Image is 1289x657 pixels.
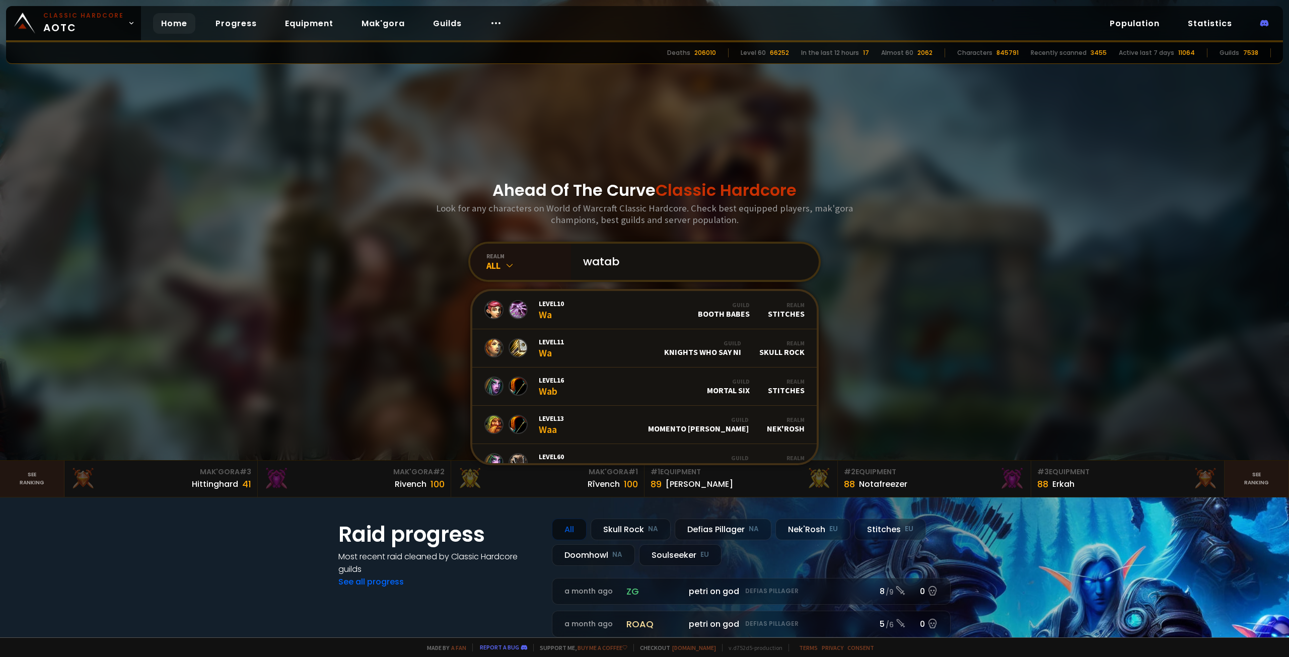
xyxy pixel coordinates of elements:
[1180,13,1240,34] a: Statistics
[675,519,771,540] div: Defias Pillager
[767,454,805,462] div: Realm
[577,244,807,280] input: Search a character...
[539,299,564,308] span: Level 10
[451,461,644,497] a: Mak'Gora#1Rîvench100
[854,519,926,540] div: Stitches
[799,644,818,651] a: Terms
[768,301,805,319] div: Stitches
[847,644,874,651] a: Consent
[432,202,857,226] h3: Look for any characters on World of Warcraft Classic Hardcore. Check best equipped players, mak'g...
[759,339,805,357] div: Skull Rock
[539,299,564,321] div: Wa
[838,461,1031,497] a: #2Equipment88Notafreezer
[431,477,445,491] div: 100
[996,48,1019,57] div: 845791
[1037,477,1048,491] div: 88
[863,48,869,57] div: 17
[395,478,426,490] div: Rivench
[768,301,805,309] div: Realm
[64,461,258,497] a: Mak'Gora#3Hittinghard41
[698,301,750,309] div: Guild
[770,48,789,57] div: 66252
[628,467,638,477] span: # 1
[539,452,564,474] div: Waah
[957,48,992,57] div: Characters
[700,550,709,560] small: EU
[722,644,782,651] span: v. d752d5 - production
[1031,48,1087,57] div: Recently scanned
[153,13,195,34] a: Home
[338,519,540,550] h1: Raid progress
[917,48,933,57] div: 2062
[192,478,238,490] div: Hittinghard
[664,339,741,357] div: Knights Who Say Ni
[859,478,907,490] div: Notafreezer
[533,644,627,651] span: Support me,
[822,644,843,651] a: Privacy
[651,467,831,477] div: Equipment
[1119,48,1174,57] div: Active last 7 days
[486,252,571,260] div: realm
[651,467,660,477] span: # 1
[552,544,635,566] div: Doomhowl
[648,416,749,423] div: Guild
[1225,461,1289,497] a: Seeranking
[666,478,733,490] div: [PERSON_NAME]
[588,478,620,490] div: Rîvench
[338,576,404,588] a: See all progress
[240,467,251,477] span: # 3
[759,339,805,347] div: Realm
[552,611,951,637] a: a month agoroaqpetri on godDefias Pillager5 /60
[207,13,265,34] a: Progress
[648,524,658,534] small: NA
[644,461,838,497] a: #1Equipment89[PERSON_NAME]
[741,48,766,57] div: Level 60
[539,414,564,435] div: Waa
[1052,478,1075,490] div: Erkah
[472,291,817,329] a: Level10WaGuildBooth BabesRealmStitches
[768,378,805,385] div: Realm
[578,644,627,651] a: Buy me a coffee
[844,467,1025,477] div: Equipment
[633,644,716,651] span: Checkout
[1243,48,1258,57] div: 7538
[70,467,251,477] div: Mak'Gora
[881,48,913,57] div: Almost 60
[707,378,750,395] div: Mortal Six
[1091,48,1107,57] div: 3455
[767,454,805,472] div: Nek'Rosh
[768,378,805,395] div: Stitches
[472,406,817,444] a: Level13WaaGuildMomento [PERSON_NAME]RealmNek'Rosh
[43,11,124,35] span: AOTC
[264,467,445,477] div: Mak'Gora
[667,48,690,57] div: Deaths
[492,178,797,202] h1: Ahead Of The Curve
[433,467,445,477] span: # 2
[472,444,817,482] a: Level60WaahGuildLonewolvesRealmNek'Rosh
[242,477,251,491] div: 41
[539,452,564,461] span: Level 60
[421,644,466,651] span: Made by
[1102,13,1168,34] a: Population
[1037,467,1049,477] span: # 3
[591,519,671,540] div: Skull Rock
[707,378,750,385] div: Guild
[664,339,741,347] div: Guild
[767,416,805,433] div: Nek'Rosh
[749,524,759,534] small: NA
[844,477,855,491] div: 88
[672,644,716,651] a: [DOMAIN_NAME]
[353,13,413,34] a: Mak'gora
[775,519,850,540] div: Nek'Rosh
[651,477,662,491] div: 89
[829,524,838,534] small: EU
[539,376,564,385] span: Level 16
[258,461,451,497] a: Mak'Gora#2Rivench100
[277,13,341,34] a: Equipment
[486,260,571,271] div: All
[480,643,519,651] a: Report a bug
[700,454,749,462] div: Guild
[6,6,141,40] a: Classic HardcoreAOTC
[425,13,470,34] a: Guilds
[624,477,638,491] div: 100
